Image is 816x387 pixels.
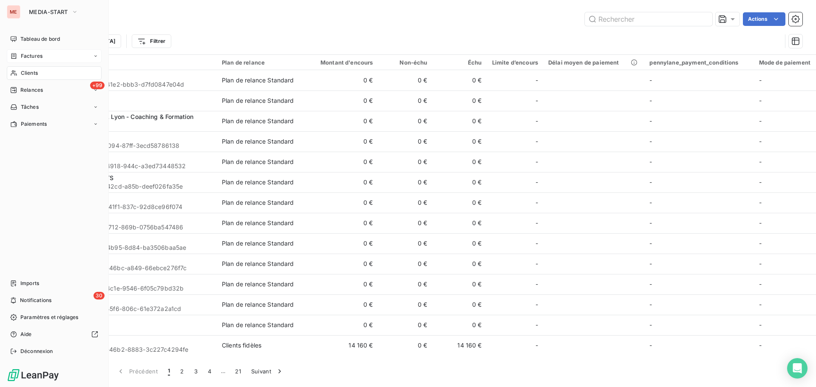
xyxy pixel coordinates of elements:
[59,101,212,109] span: 4213551
[59,305,212,313] span: dfc49f03-b4a5-45f6-806c-61e372a2a1cd
[759,76,762,84] span: -
[433,233,487,254] td: 0 €
[7,328,102,341] a: Aide
[111,362,163,380] button: Précédent
[535,280,538,288] span: -
[759,97,762,104] span: -
[222,321,294,329] div: Plan de relance Standard
[222,117,294,125] div: Plan de relance Standard
[305,131,378,152] td: 0 €
[20,86,43,94] span: Relances
[7,5,20,19] div: ME
[759,280,762,288] span: -
[59,113,193,120] span: 2R Coaching PNL Lyon - Coaching & Formation
[93,292,105,299] span: 30
[222,76,294,85] div: Plan de relance Standard
[222,96,294,105] div: Plan de relance Standard
[535,178,538,186] span: -
[492,59,538,66] div: Limite d’encours
[535,76,538,85] span: -
[378,152,433,172] td: 0 €
[222,300,294,309] div: Plan de relance Standard
[21,103,39,111] span: Tâches
[433,111,487,131] td: 0 €
[378,90,433,111] td: 0 €
[649,301,652,308] span: -
[433,131,487,152] td: 0 €
[585,12,712,26] input: Rechercher
[21,52,42,60] span: Factures
[759,219,762,226] span: -
[433,294,487,315] td: 0 €
[203,362,216,380] button: 4
[759,301,762,308] span: -
[305,172,378,192] td: 0 €
[378,70,433,90] td: 0 €
[433,315,487,335] td: 0 €
[378,213,433,233] td: 0 €
[535,341,538,350] span: -
[90,82,105,89] span: +99
[535,158,538,166] span: -
[378,335,433,356] td: 0 €
[59,162,212,170] span: 3f6fbb86-7db0-4918-944c-a3ed73448532
[535,96,538,105] span: -
[649,321,652,328] span: -
[20,35,60,43] span: Tableau de bord
[378,111,433,131] td: 0 €
[20,331,32,338] span: Aide
[222,158,294,166] div: Plan de relance Standard
[535,117,538,125] span: -
[759,158,762,165] span: -
[759,138,762,145] span: -
[20,314,78,321] span: Paramètres et réglages
[433,274,487,294] td: 0 €
[649,260,652,267] span: -
[759,117,762,124] span: -
[649,97,652,104] span: -
[132,34,171,48] button: Filtrer
[535,260,538,268] span: -
[433,192,487,213] td: 0 €
[20,280,39,287] span: Imports
[787,358,807,379] div: Open Intercom Messenger
[649,158,652,165] span: -
[305,294,378,315] td: 0 €
[222,239,294,248] div: Plan de relance Standard
[59,243,212,252] span: f88973d8-98fd-4b95-8d84-ba3506baa5ae
[59,284,212,293] span: 819a475d-9f90-4c1e-9546-6f05c79bd32b
[230,362,246,380] button: 21
[759,321,762,328] span: -
[59,121,212,130] span: 3681201
[21,69,38,77] span: Clients
[305,90,378,111] td: 0 €
[310,59,373,66] div: Montant d'encours
[535,198,538,207] span: -
[222,280,294,288] div: Plan de relance Standard
[378,315,433,335] td: 0 €
[649,59,748,66] div: pennylane_payment_conditions
[222,198,294,207] div: Plan de relance Standard
[535,239,538,248] span: -
[649,178,652,186] span: -
[433,152,487,172] td: 0 €
[21,120,47,128] span: Paiements
[59,264,212,272] span: 3e43dc2b-46a9-46bc-a849-66ebce276f7c
[649,117,652,124] span: -
[743,12,785,26] button: Actions
[305,335,378,356] td: 14 160 €
[305,111,378,131] td: 0 €
[378,233,433,254] td: 0 €
[438,59,482,66] div: Échu
[59,325,212,333] span: 802351
[535,300,538,309] span: -
[649,240,652,247] span: -
[59,223,212,232] span: f273984c-1c1a-4712-869b-0756ba547486
[649,199,652,206] span: -
[535,137,538,146] span: -
[222,260,294,268] div: Plan de relance Standard
[535,219,538,227] span: -
[305,274,378,294] td: 0 €
[433,90,487,111] td: 0 €
[378,274,433,294] td: 0 €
